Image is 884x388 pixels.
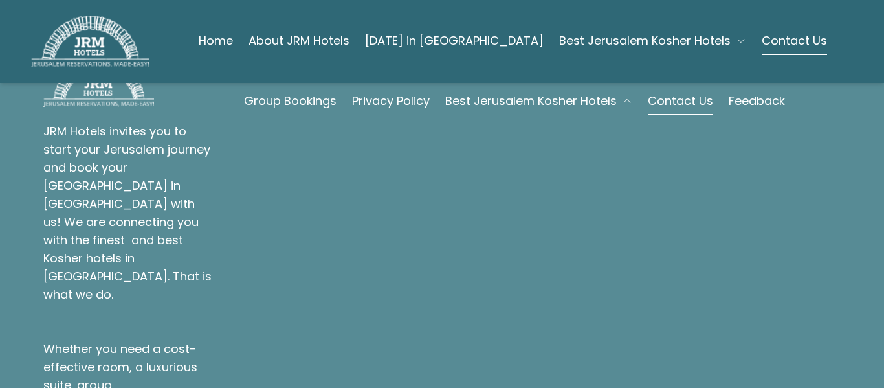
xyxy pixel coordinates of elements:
a: Contact Us [648,92,713,110]
span: Best Jerusalem Kosher Hotels [445,92,617,110]
span: Best Jerusalem Kosher Hotels [559,32,731,50]
button: Best Jerusalem Kosher Hotels [559,28,746,54]
button: Best Jerusalem Kosher Hotels [445,92,632,110]
a: Contact Us [762,28,827,54]
a: [DATE] in [GEOGRAPHIC_DATA] [365,28,544,54]
a: Privacy Policy [352,92,430,110]
a: Home [199,28,233,54]
a: Feedback [729,92,785,110]
a: Group Bookings [244,92,337,110]
a: About JRM Hotels [249,28,349,54]
p: JRM Hotels invites you to start your Jerusalem journey and book your [GEOGRAPHIC_DATA] in [GEOGRA... [43,122,213,304]
img: JRM Hotels [31,16,149,67]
